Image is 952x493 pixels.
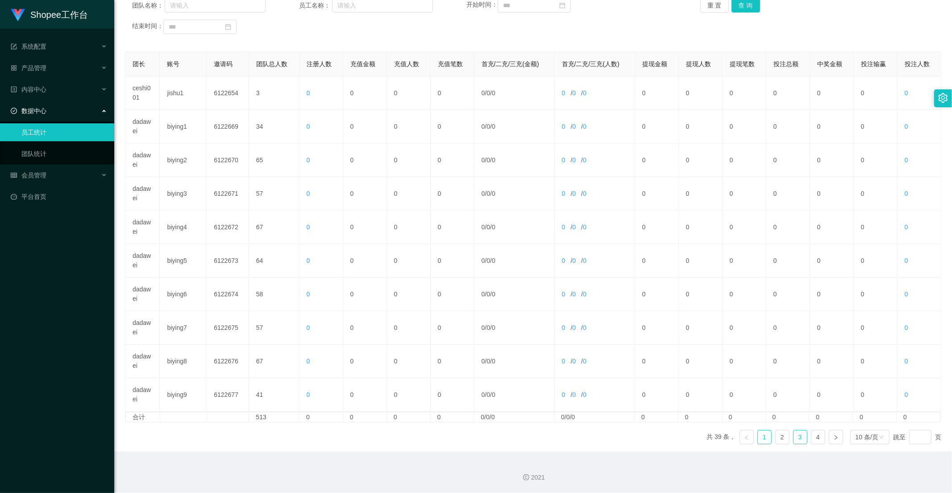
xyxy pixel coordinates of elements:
[394,60,419,67] span: 充值人数
[167,60,179,67] span: 账号
[11,107,46,114] span: 数据中心
[125,143,160,177] td: dadawei
[431,211,474,244] td: 0
[810,311,854,345] td: 0
[810,211,854,244] td: 0
[466,1,498,8] span: 开始时间：
[679,177,723,211] td: 0
[307,156,310,164] span: 0
[387,378,431,412] td: 0
[723,76,766,110] td: 0
[387,177,431,211] td: 0
[854,345,898,378] td: 0
[492,391,495,398] span: 0
[583,223,586,231] span: 0
[21,123,107,141] a: 员工统计
[766,278,810,311] td: 0
[387,311,431,345] td: 0
[160,378,207,412] td: biying9
[817,60,842,67] span: 中奖金额
[486,156,490,164] span: 0
[854,143,898,177] td: 0
[431,378,474,412] td: 0
[562,156,565,164] span: 0
[938,93,948,103] i: 图标: setting
[810,378,854,412] td: 0
[11,172,46,179] span: 会员管理
[486,223,490,231] span: 0
[766,177,810,211] td: 0
[249,413,299,422] td: 513
[583,156,586,164] span: 0
[854,76,898,110] td: 0
[679,143,723,177] td: 0
[249,76,299,110] td: 3
[160,211,207,244] td: biying4
[854,177,898,211] td: 0
[11,172,17,178] i: 图标: table
[854,211,898,244] td: 0
[492,291,495,298] span: 0
[160,110,207,143] td: biying1
[555,378,635,412] td: / /
[125,378,160,412] td: dadawei
[555,345,635,378] td: / /
[249,278,299,311] td: 58
[686,60,711,67] span: 提现人数
[126,413,160,422] td: 合计
[562,223,565,231] span: 0
[343,110,387,143] td: 0
[583,291,586,298] span: 0
[854,278,898,311] td: 0
[11,11,88,18] a: Shopee工作台
[307,291,310,298] span: 0
[635,211,679,244] td: 0
[482,257,485,264] span: 0
[723,244,766,278] td: 0
[856,430,878,444] div: 10 条/页
[905,358,908,365] span: 0
[482,391,485,398] span: 0
[776,430,789,444] a: 2
[207,311,249,345] td: 6122675
[343,76,387,110] td: 0
[307,257,310,264] span: 0
[635,110,679,143] td: 0
[307,60,332,67] span: 注册人数
[905,60,930,67] span: 投注人数
[431,177,474,211] td: 0
[207,345,249,378] td: 6122676
[431,345,474,378] td: 0
[343,413,387,422] td: 0
[125,278,160,311] td: dadawei
[758,430,771,444] a: 1
[486,358,490,365] span: 0
[132,23,163,30] span: 结束时间：
[723,143,766,177] td: 0
[125,244,160,278] td: dadawei
[810,143,854,177] td: 0
[207,211,249,244] td: 6122672
[572,324,576,331] span: 0
[766,76,810,110] td: 0
[482,156,485,164] span: 0
[299,413,343,422] td: 0
[854,110,898,143] td: 0
[766,211,810,244] td: 0
[562,257,565,264] span: 0
[679,76,723,110] td: 0
[635,345,679,378] td: 0
[431,76,474,110] td: 0
[387,244,431,278] td: 0
[482,123,485,130] span: 0
[905,223,908,231] span: 0
[572,257,576,264] span: 0
[723,345,766,378] td: 0
[431,278,474,311] td: 0
[482,358,485,365] span: 0
[207,378,249,412] td: 6122677
[854,244,898,278] td: 0
[492,358,495,365] span: 0
[207,110,249,143] td: 6122669
[307,324,310,331] span: 0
